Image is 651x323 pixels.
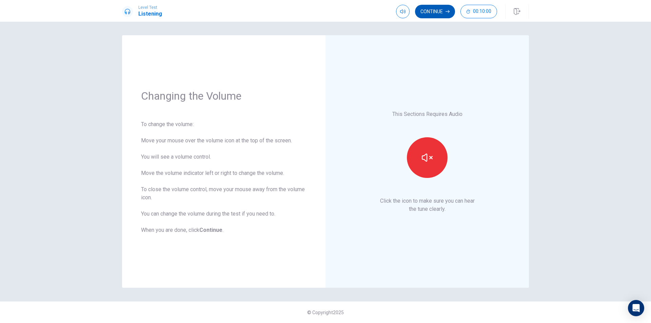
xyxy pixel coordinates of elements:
[141,120,307,234] div: To change the volume: Move your mouse over the volume icon at the top of the screen. You will see...
[138,10,162,18] h1: Listening
[307,310,344,315] span: © Copyright 2025
[199,227,222,233] b: Continue
[473,9,491,14] span: 00:10:00
[380,197,475,213] p: Click the icon to make sure you can hear the tune clearly.
[138,5,162,10] span: Level Test
[141,89,307,103] h1: Changing the Volume
[460,5,497,18] button: 00:10:00
[392,110,462,118] p: This Sections Requires Audio
[415,5,455,18] button: Continue
[628,300,644,316] div: Open Intercom Messenger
